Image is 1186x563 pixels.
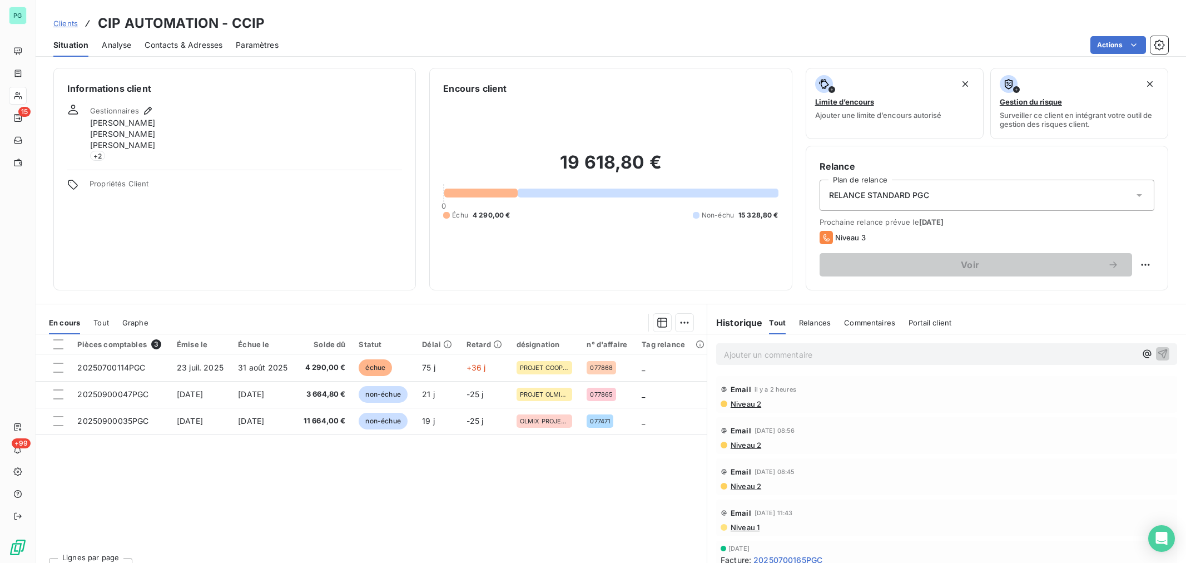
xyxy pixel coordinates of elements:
div: désignation [517,340,574,349]
span: 3 [151,339,161,349]
h3: CIP AUTOMATION - CCIP [98,13,265,33]
span: 4 290,00 € [302,362,346,373]
span: 19 j [422,416,435,426]
span: _ [642,363,645,372]
span: Email [731,508,751,517]
span: Relances [799,318,831,327]
h6: Historique [707,316,763,329]
span: +36 j [467,363,486,372]
span: _ [642,416,645,426]
span: 20250700114PGC [77,363,145,372]
span: Ajouter une limite d’encours autorisé [815,111,941,120]
div: Tag relance [642,340,700,349]
span: [PERSON_NAME] [90,129,155,140]
span: Limite d’encours [815,97,874,106]
span: PROJET COOPERL - CUVE 1500KG/1KG [520,364,569,371]
span: Prochaine relance prévue le [820,218,1154,226]
span: non-échue [359,413,407,429]
span: Voir [833,260,1108,269]
span: [DATE] [177,416,203,426]
span: Propriétés Client [90,179,402,195]
span: Email [731,467,751,476]
span: Contacts & Adresses [145,39,222,51]
span: Niveau 2 [730,441,761,450]
span: Clients [53,19,78,28]
h2: 19 618,80 € [443,151,778,185]
span: [DATE] 08:45 [755,468,795,475]
span: 75 j [422,363,435,372]
span: Analyse [102,39,131,51]
span: il y a 2 heures [755,386,796,393]
h6: Encours client [443,82,507,95]
span: PROJET OLMIX - TRÉMIE PESÉE [520,391,569,398]
div: Statut [359,340,409,349]
span: Non-échu [702,210,734,220]
div: Pièces comptables [77,339,163,349]
span: Graphe [122,318,148,327]
div: PG [9,7,27,24]
span: 4 290,00 € [473,210,510,220]
span: 15 [18,107,31,117]
span: [DATE] 11:43 [755,510,793,516]
button: Voir [820,253,1132,276]
span: +99 [12,438,31,448]
span: non-échue [359,386,407,403]
span: Portail client [909,318,951,327]
span: 20250900047PGC [77,389,148,399]
span: Niveau 1 [730,523,760,532]
span: En cours [49,318,80,327]
span: [PERSON_NAME] [90,117,155,129]
span: 077471 [590,418,610,424]
span: Email [731,426,751,435]
span: Tout [769,318,786,327]
div: Retard [467,340,503,349]
img: Logo LeanPay [9,539,27,556]
span: Niveau 2 [730,482,761,491]
span: + 2 [90,151,105,161]
h6: Relance [820,160,1154,173]
span: OLMIX PROJET BIG BAG [520,418,569,424]
span: [DATE] 08:56 [755,427,795,434]
span: Surveiller ce client en intégrant votre outil de gestion des risques client. [1000,111,1159,129]
span: [PERSON_NAME] [90,140,155,151]
span: Email [731,385,751,394]
span: [DATE] [919,218,944,226]
span: Gestionnaires [90,106,139,115]
span: RELANCE STANDARD PGC [829,190,929,201]
span: Paramètres [236,39,279,51]
div: Émise le [177,340,225,349]
span: 11 664,00 € [302,416,346,427]
span: 20250900035PGC [77,416,148,426]
span: Situation [53,39,88,51]
span: 077865 [590,391,613,398]
button: Gestion du risqueSurveiller ce client en intégrant votre outil de gestion des risques client. [990,68,1168,139]
span: 23 juil. 2025 [177,363,224,372]
span: Niveau 3 [835,233,866,242]
span: 0 [441,201,446,210]
span: -25 j [467,389,484,399]
h6: Informations client [67,82,402,95]
button: Actions [1090,36,1146,54]
span: échue [359,359,392,376]
span: [DATE] [238,416,264,426]
span: -25 j [467,416,484,426]
div: n° d'affaire [587,340,628,349]
span: [DATE] [728,545,750,552]
span: _ [642,389,645,399]
span: Échu [452,210,468,220]
span: Niveau 2 [730,399,761,408]
button: Limite d’encoursAjouter une limite d’encours autorisé [806,68,984,139]
span: [DATE] [238,389,264,399]
div: Délai [422,340,453,349]
div: Échue le [238,340,289,349]
span: Gestion du risque [1000,97,1062,106]
span: 15 328,80 € [738,210,778,220]
span: Commentaires [844,318,895,327]
span: 21 j [422,389,435,399]
div: Open Intercom Messenger [1148,525,1175,552]
span: 077868 [590,364,613,371]
span: [DATE] [177,389,203,399]
span: 3 664,80 € [302,389,346,400]
span: Tout [93,318,109,327]
a: Clients [53,18,78,29]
